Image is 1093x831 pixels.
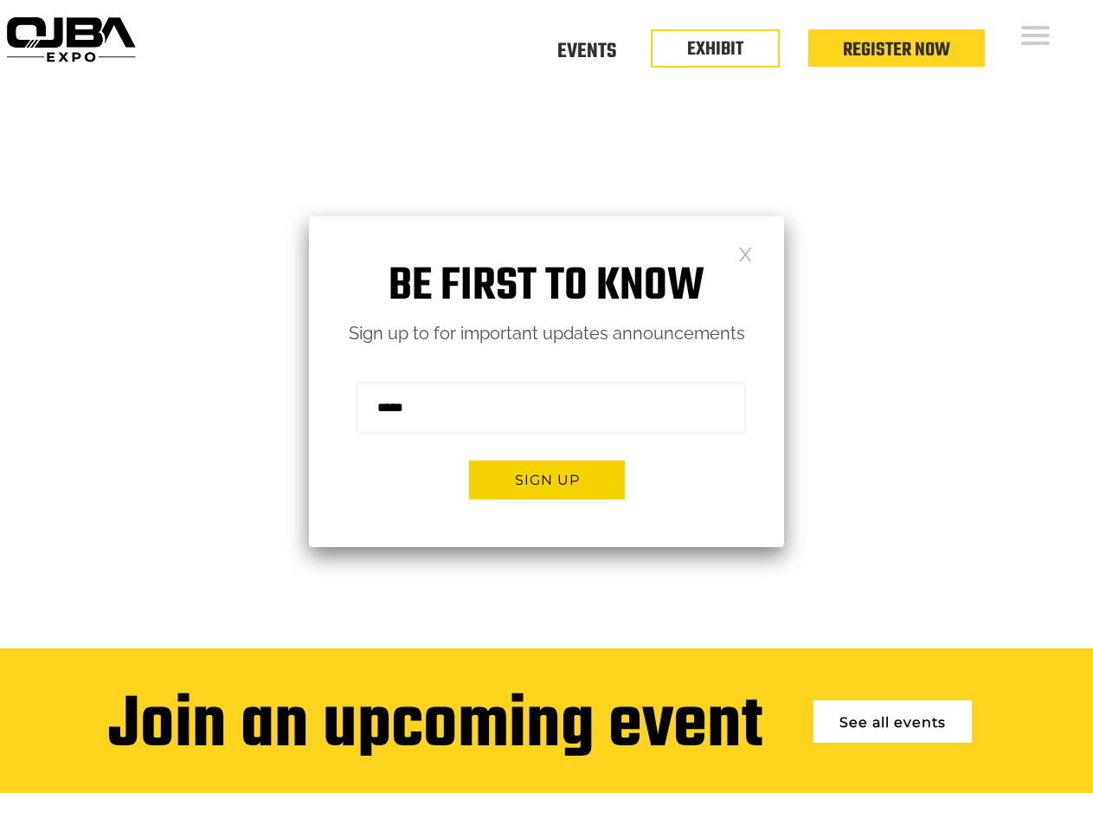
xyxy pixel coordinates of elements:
a: EXHIBIT [687,35,743,64]
a: See all events [813,700,972,743]
div: Join an upcoming event [108,687,762,767]
p: Sign up to for important updates announcements [309,319,784,349]
a: Register Now [843,35,950,65]
h1: Be first to know [309,260,784,314]
a: Close [738,246,753,261]
button: Sign up [469,461,625,499]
